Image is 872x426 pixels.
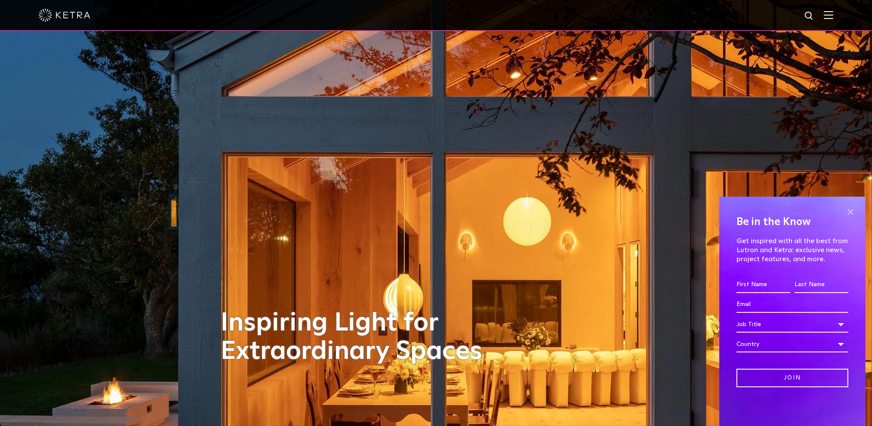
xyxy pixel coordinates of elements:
[39,9,90,22] img: ketra-logo-2019-white
[736,277,790,293] input: First Name
[736,214,848,230] h4: Be in the Know
[736,336,848,352] div: Country
[804,11,815,22] img: search icon
[736,369,848,387] input: Join
[795,277,848,293] input: Last Name
[221,309,501,366] h1: Inspiring Light for Extraordinary Spaces
[824,11,833,19] img: Hamburger%20Nav.svg
[736,296,848,313] input: Email
[736,237,848,263] p: Get inspired with all the best from Lutron and Ketra: exclusive news, project features, and more.
[736,316,848,333] div: Job Title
